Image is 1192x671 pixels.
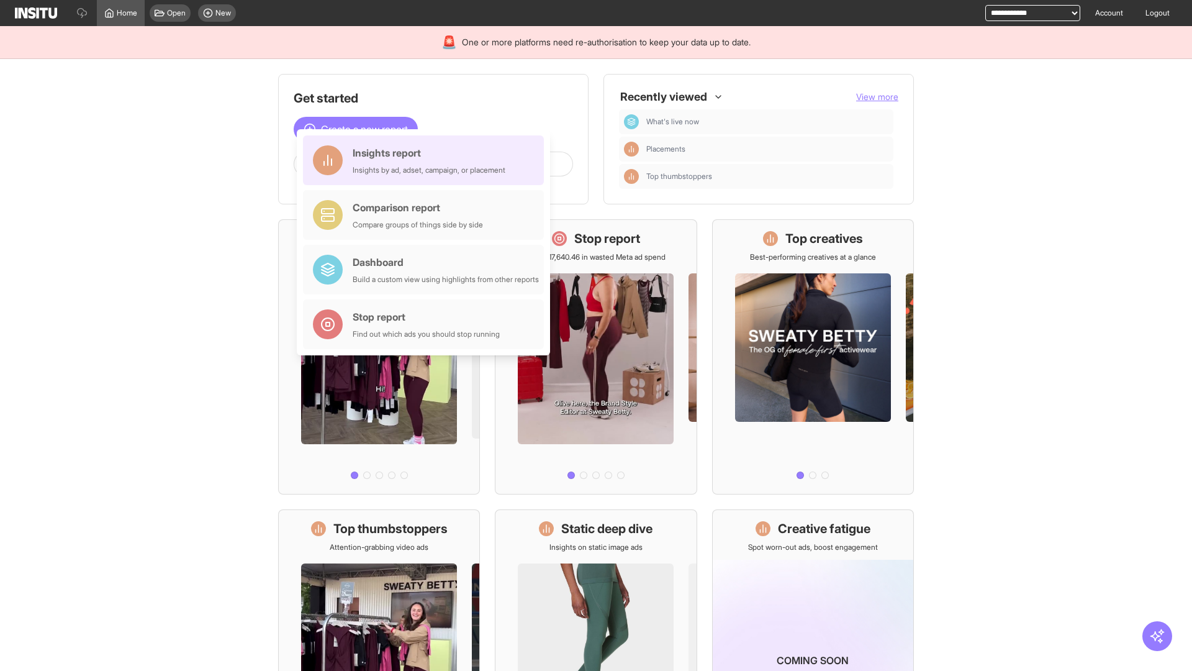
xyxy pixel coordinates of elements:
[624,142,639,157] div: Insights
[646,171,888,181] span: Top thumbstoppers
[294,117,418,142] button: Create a new report
[353,309,500,324] div: Stop report
[353,200,483,215] div: Comparison report
[712,219,914,495] a: Top creativesBest-performing creatives at a glance
[167,8,186,18] span: Open
[750,252,876,262] p: Best-performing creatives at a glance
[353,255,539,270] div: Dashboard
[856,91,898,102] span: View more
[215,8,231,18] span: New
[549,542,643,552] p: Insights on static image ads
[117,8,137,18] span: Home
[856,91,898,103] button: View more
[441,34,457,51] div: 🚨
[294,89,573,107] h1: Get started
[624,114,639,129] div: Dashboard
[561,520,652,537] h1: Static deep dive
[646,117,888,127] span: What's live now
[321,122,408,137] span: Create a new report
[330,542,428,552] p: Attention-grabbing video ads
[333,520,448,537] h1: Top thumbstoppers
[646,144,888,154] span: Placements
[785,230,863,247] h1: Top creatives
[278,219,480,495] a: What's live nowSee all active ads instantly
[353,329,500,339] div: Find out which ads you should stop running
[526,252,666,262] p: Save £17,640.46 in wasted Meta ad spend
[624,169,639,184] div: Insights
[646,117,699,127] span: What's live now
[462,36,751,48] span: One or more platforms need re-authorisation to keep your data up to date.
[353,220,483,230] div: Compare groups of things side by side
[353,165,505,175] div: Insights by ad, adset, campaign, or placement
[353,275,539,285] div: Build a custom view using highlights from other reports
[646,144,685,154] span: Placements
[15,7,57,19] img: Logo
[574,230,640,247] h1: Stop report
[495,219,697,495] a: Stop reportSave £17,640.46 in wasted Meta ad spend
[646,171,712,181] span: Top thumbstoppers
[353,145,505,160] div: Insights report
